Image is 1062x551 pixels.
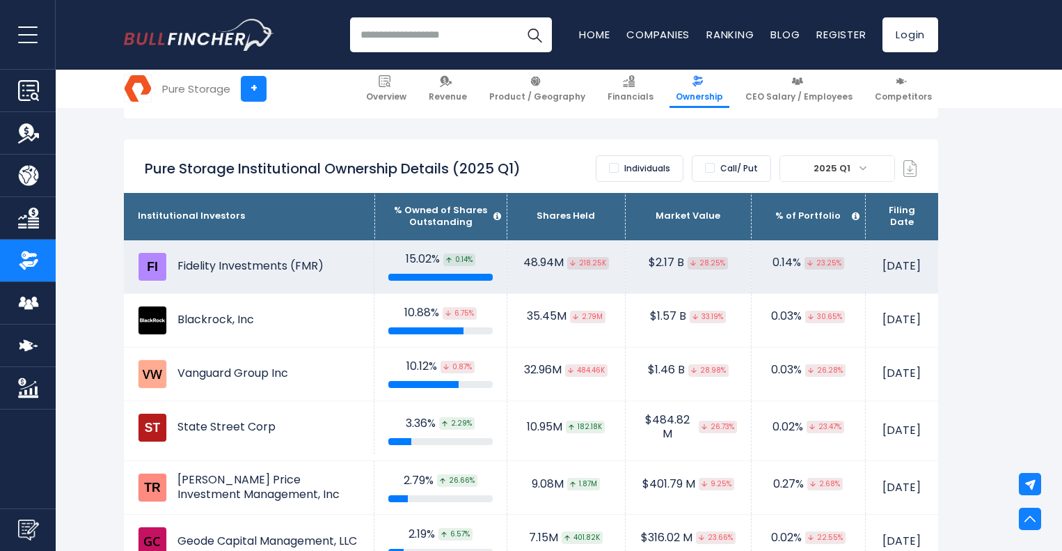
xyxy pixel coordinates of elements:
[521,477,611,492] div: 9.08M
[567,478,600,490] span: 1.87M
[766,420,851,435] div: 0.02%
[625,193,751,240] th: Market Value
[125,75,151,102] img: PSTG logo
[124,294,374,347] td: Blackrock, Inc
[640,531,737,545] div: $316.02 M
[640,256,737,270] div: $2.17 B
[601,70,660,108] a: Financials
[640,413,737,442] div: $484.82 M
[640,363,737,378] div: $1.46 B
[388,527,493,542] div: 2.19%
[521,363,611,378] div: 32.96M
[124,193,374,240] th: Institutional Investors
[626,27,690,42] a: Companies
[676,91,723,102] span: Ownership
[443,307,477,320] span: 6.75%
[443,254,475,266] span: 0.14%
[138,306,167,335] img: Blackrock, Inc
[669,70,729,108] a: Ownership
[692,155,771,182] label: Call/ Put
[766,477,851,492] div: 0.27%
[566,421,605,433] span: 182.18K
[816,27,866,42] a: Register
[366,91,406,102] span: Overview
[608,91,653,102] span: Financials
[640,477,737,492] div: $401.79 M
[124,240,374,293] td: Fidelity Investments (FMR)
[865,401,938,461] td: [DATE]
[439,417,475,430] span: 2.29%
[882,17,938,52] a: Login
[751,193,865,240] th: % of Portfolio
[388,252,493,267] div: 15.02%
[388,306,493,320] div: 10.88%
[521,420,611,435] div: 10.95M
[699,478,734,490] span: 9.25%
[739,70,859,108] a: CEO Salary / Employees
[766,531,851,545] div: 0.02%
[640,309,737,324] div: $1.57 B
[489,91,585,102] span: Product / Geography
[422,70,473,108] a: Revenue
[124,401,374,454] td: State Street Corp
[807,421,844,433] span: 23.47%
[865,293,938,347] td: [DATE]
[688,364,729,377] span: 28.98%
[766,363,851,378] div: 0.03%
[570,311,605,323] span: 2.79M
[869,70,938,108] a: Competitors
[507,193,625,240] th: Shares Held
[388,359,493,374] div: 10.12%
[138,413,167,442] img: State Street Corp
[865,461,938,515] td: [DATE]
[766,309,851,324] div: 0.03%
[567,257,609,270] span: 218.25K
[565,364,608,377] span: 484.46K
[805,257,844,270] span: 23.25%
[441,361,475,373] span: 0.87%
[562,531,603,544] span: 401.82K
[579,27,610,42] a: Home
[865,347,938,401] td: [DATE]
[706,27,754,42] a: Ranking
[521,309,611,324] div: 35.45M
[805,311,845,323] span: 30.65%
[138,359,167,389] img: Vanguard Group Inc
[517,17,552,52] button: Search
[374,193,507,240] th: % Owned of Shares Outstanding
[521,256,611,270] div: 48.94M
[18,250,39,271] img: Ownership
[138,252,167,281] img: Fidelity Investments (FMR)
[124,19,274,51] img: Bullfincher logo
[124,348,374,401] td: Vanguard Group Inc
[807,478,843,490] span: 2.68%
[745,91,853,102] span: CEO Salary / Employees
[865,193,938,240] th: Filing Date
[688,257,728,270] span: 28.25%
[696,531,736,544] span: 23.66%
[483,70,592,108] a: Product / Geography
[162,81,230,97] div: Pure Storage
[138,473,167,502] img: T. Rowe Price Investment Management, Inc
[360,70,413,108] a: Overview
[124,461,374,514] td: [PERSON_NAME] Price Investment Management, Inc
[766,256,851,270] div: 0.14%
[429,91,467,102] span: Revenue
[805,531,846,544] span: 22.55%
[124,19,274,51] a: Go to homepage
[690,311,726,323] span: 33.19%
[875,91,932,102] span: Competitors
[770,27,800,42] a: Blog
[388,474,493,488] div: 2.79%
[699,421,737,433] span: 26.73%
[438,528,473,541] span: 6.57%
[241,76,267,102] a: +
[780,156,894,181] span: 2025 Q1
[145,160,521,178] h2: Pure Storage Institutional Ownership Details (2025 Q1)
[805,364,846,377] span: 26.28%
[808,159,859,178] span: 2025 Q1
[437,474,477,487] span: 26.66%
[596,155,683,182] label: Individuals
[865,240,938,294] td: [DATE]
[388,417,493,431] div: 3.36%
